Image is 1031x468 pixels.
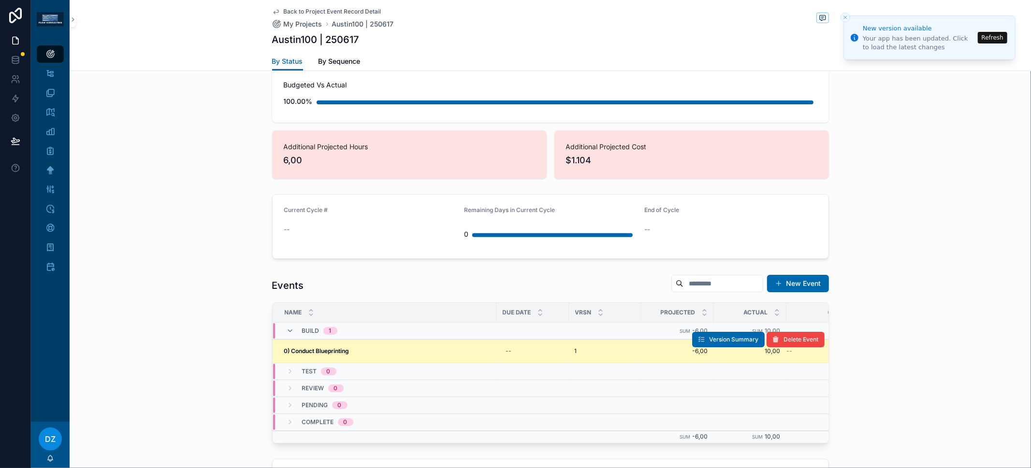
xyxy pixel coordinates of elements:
[332,19,394,29] a: Austin100 | 250617
[334,384,338,392] div: 0
[284,347,491,355] a: 0) Conduct Blueprinting
[302,418,334,426] span: Complete
[784,336,819,343] span: Delete Event
[464,206,555,213] span: Remaining Days in Current Cycle
[575,347,636,355] a: 1
[272,33,359,46] h1: Austin100 | 250617
[302,368,317,375] span: Test
[344,418,348,426] div: 0
[661,309,696,316] span: Projected
[767,332,825,347] button: Delete Event
[338,401,342,409] div: 0
[284,225,290,234] span: --
[692,332,765,347] button: Version Summary
[302,384,324,392] span: Review
[710,336,759,343] span: Version Summary
[744,309,768,316] span: Actual
[464,225,468,244] div: 0
[841,13,850,22] button: Close toast
[302,327,319,335] span: Build
[680,328,691,334] small: Sum
[828,309,856,316] span: Original
[284,142,535,152] span: Additional Projected Hours
[272,279,304,292] h1: Events
[284,347,349,355] strong: 0) Conduct Blueprinting
[329,327,332,335] div: 1
[284,154,535,167] span: 6,00
[693,433,708,440] span: -6,00
[647,347,708,355] a: -6,00
[502,343,563,359] a: --
[680,434,691,440] small: Sum
[319,53,361,72] a: By Sequence
[863,34,975,52] div: Your app has been updated. Click to load the latest changes
[302,401,328,409] span: Pending
[319,57,361,66] span: By Sequence
[720,347,781,355] a: 10,00
[503,309,531,316] span: Due Date
[753,434,763,440] small: Sum
[765,327,781,334] span: 10,00
[575,347,577,355] span: 1
[284,80,817,90] span: Budgeted Vs Actual
[787,347,862,355] a: --
[566,142,817,152] span: Additional Projected Cost
[272,8,381,15] a: Back to Project Event Record Detail
[327,368,331,375] div: 0
[566,154,817,167] span: $1.104
[575,309,592,316] span: VRSN
[284,8,381,15] span: Back to Project Event Record Detail
[765,433,781,440] span: 10,00
[644,225,650,234] span: --
[45,433,56,445] span: DZ
[693,327,708,334] span: -6,00
[285,309,302,316] span: Name
[644,206,679,213] span: End of Cycle
[284,206,328,213] span: Current Cycle #
[37,12,64,27] img: App logo
[272,57,303,66] span: By Status
[284,92,313,111] div: 100.00%
[787,347,793,355] span: --
[31,39,70,288] div: scrollable content
[272,53,303,71] a: By Status
[272,19,322,29] a: My Projects
[284,19,322,29] span: My Projects
[767,275,829,292] button: New Event
[863,24,975,33] div: New version available
[978,32,1007,43] button: Refresh
[506,347,512,355] div: --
